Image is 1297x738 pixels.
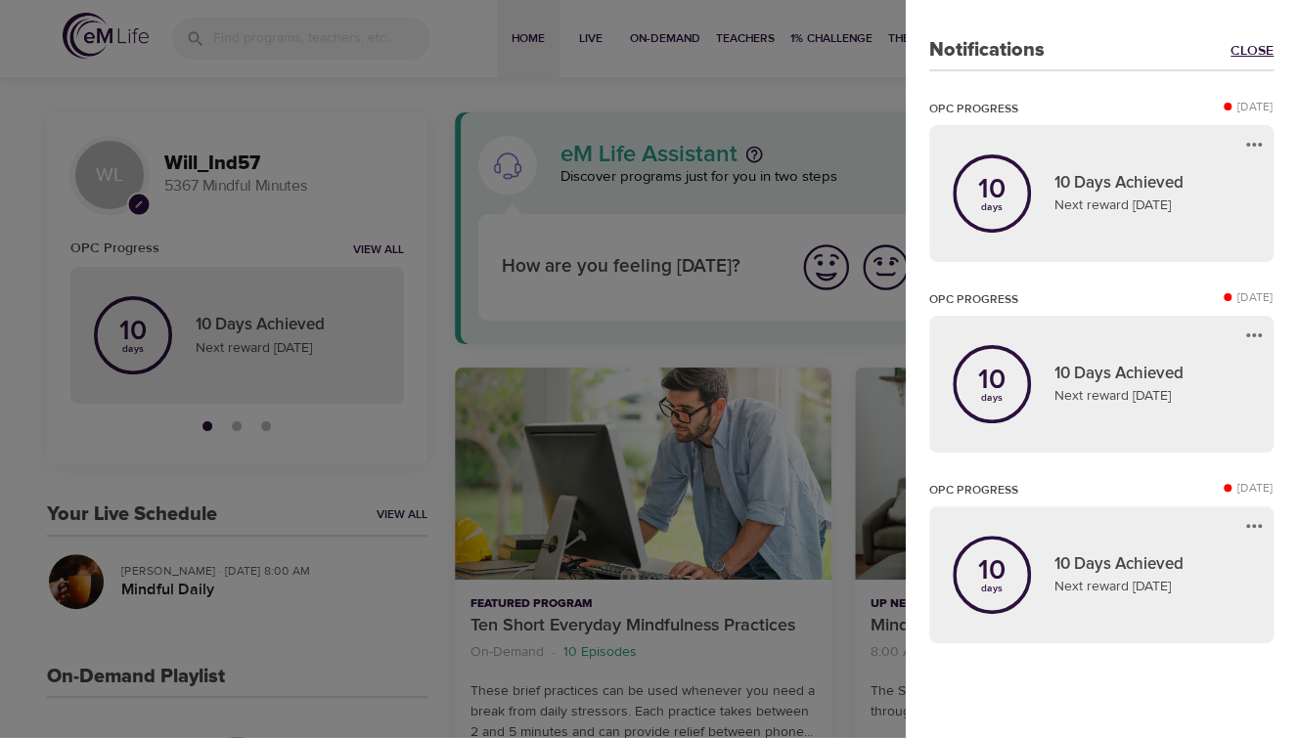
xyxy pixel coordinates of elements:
p: OPC Progress [929,100,1018,117]
h3: Notifications [929,39,1045,62]
p: days [978,585,1006,592]
p: 10 [978,176,1006,203]
button: more [1239,130,1269,159]
p: days [978,203,1006,211]
p: 10 [978,367,1006,394]
button: more [1239,511,1269,541]
p: [DATE] [1237,479,1274,497]
p: Next reward [DATE] [1054,577,1250,597]
p: Next reward [DATE] [1054,386,1250,407]
p: Next reward [DATE] [1054,195,1250,216]
p: [DATE] [1237,98,1274,115]
button: more [1239,321,1269,350]
p: [DATE] [1237,288,1274,306]
p: 10 [978,557,1006,585]
p: OPC Progress [929,290,1018,308]
p: 10 Days Achieved [1054,171,1250,196]
p: 10 Days Achieved [1054,552,1250,578]
p: OPC Progress [929,481,1018,499]
p: 10 Days Achieved [1054,362,1250,387]
p: days [978,394,1006,402]
a: Close [1230,41,1274,61]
